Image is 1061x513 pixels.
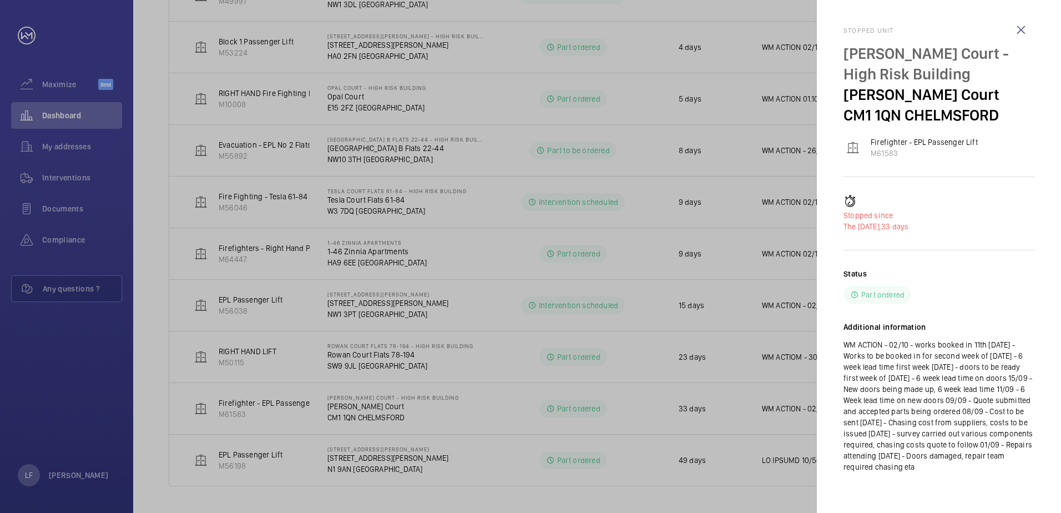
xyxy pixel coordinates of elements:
[843,84,1034,105] p: [PERSON_NAME] Court
[843,27,1034,34] h2: Stopped unit
[843,105,1034,125] p: CM1 1QN CHELMSFORD
[846,141,860,154] img: elevator.svg
[843,339,1034,472] p: WM ACTION - 02/10 - works booked in 11th [DATE] - Works to be booked in for second week of [DATE]...
[861,289,905,300] p: Part ordered
[871,137,978,148] p: Firefighter - EPL Passenger Lift
[843,210,1034,221] p: Stopped since
[871,148,978,159] p: M61583
[843,221,1034,232] p: 33 days
[843,222,881,231] span: The [DATE],
[843,43,1034,84] p: [PERSON_NAME] Court - High Risk Building
[843,321,1034,333] h2: Additional information
[843,268,867,279] h2: Status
